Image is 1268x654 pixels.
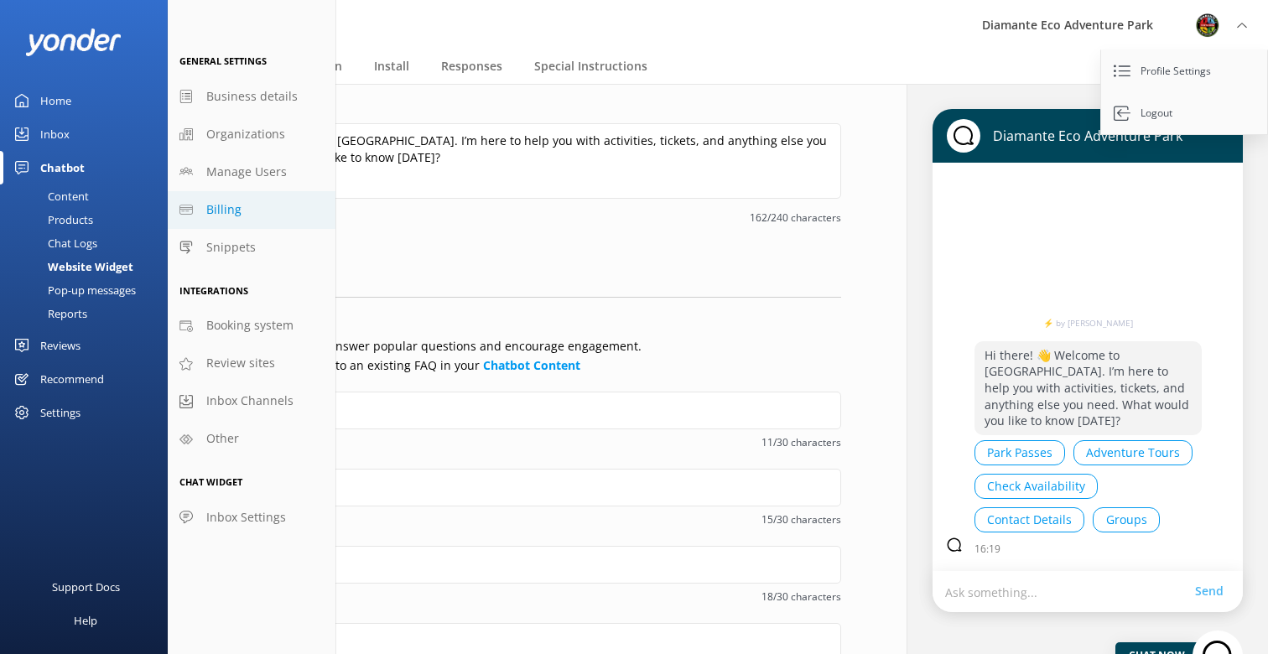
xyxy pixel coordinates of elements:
a: Chat Logs [10,231,168,255]
a: Booking system [168,307,335,345]
p: Diamante Eco Adventure Park [980,127,1182,145]
div: Content [10,184,89,208]
div: Chat Logs [10,231,97,255]
span: Other [206,429,239,448]
input: Button 2 [190,469,841,506]
span: Organizations [206,125,285,143]
p: Ask something... [945,584,1195,599]
div: Reviews [40,329,81,362]
a: Review sites [168,345,335,382]
p: Buttons (optional) [190,314,841,333]
div: Products [10,208,93,231]
div: Inbox [40,117,70,151]
button: Park Passes [974,440,1065,465]
span: General Settings [179,54,267,67]
label: Welcome message [190,101,841,119]
span: 18/30 characters [190,589,841,605]
input: Button 3 [190,546,841,584]
textarea: Hi there! 👋 Welcome to [GEOGRAPHIC_DATA]. I’m here to help you with activities, tickets, and anyt... [190,123,841,199]
a: Other [168,420,335,458]
span: 11/30 characters [190,434,841,450]
span: Snippets [206,238,256,257]
span: Inbox Settings [206,508,286,527]
div: Reports [10,302,87,325]
span: Business details [206,87,298,106]
span: Inbox Channels [206,392,294,410]
span: Special Instructions [534,58,647,75]
span: Booking system [206,316,294,335]
p: Hi there! 👋 Welcome to [GEOGRAPHIC_DATA]. I’m here to help you with activities, tickets, and anyt... [974,341,1202,435]
div: Home [40,84,71,117]
div: Recommend [40,362,104,396]
a: Pop-up messages [10,278,168,302]
a: Products [10,208,168,231]
div: Website Widget [10,255,133,278]
div: Pop-up messages [10,278,136,302]
a: Chatbot Content [483,357,580,373]
span: Chat Widget [179,475,242,488]
a: Inbox Channels [168,382,335,420]
p: Add clickable buttons to answer popular questions and encourage engagement. Note: Buttons should ... [190,337,841,375]
span: 162/240 characters [190,210,841,226]
a: Billing [168,191,335,229]
button: Check Availability [974,474,1098,499]
img: 831-1756915225.png [1195,13,1220,38]
a: Reports [10,302,168,325]
input: Button 1 [190,392,841,429]
a: Organizations [168,116,335,153]
img: yonder-white-logo.png [25,29,122,56]
a: Business details [168,78,335,116]
a: Snippets [168,229,335,267]
div: Chatbot [40,151,85,184]
a: Website Widget [10,255,168,278]
a: Send [1195,582,1230,600]
span: Integrations [179,284,248,297]
p: 16:19 [974,541,1000,557]
span: Review sites [206,354,275,372]
div: Support Docs [52,570,120,604]
span: 15/30 characters [190,511,841,527]
button: Contact Details [974,507,1084,532]
span: Responses [441,58,502,75]
button: Groups [1093,507,1160,532]
a: Content [10,184,168,208]
div: Help [74,604,97,637]
span: Manage Users [206,163,287,181]
div: Settings [40,396,81,429]
a: Inbox Settings [168,499,335,537]
a: ⚡ by [PERSON_NAME] [974,319,1202,327]
a: Manage Users [168,153,335,191]
span: Install [374,58,409,75]
span: Billing [206,200,242,219]
button: Adventure Tours [1073,440,1193,465]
